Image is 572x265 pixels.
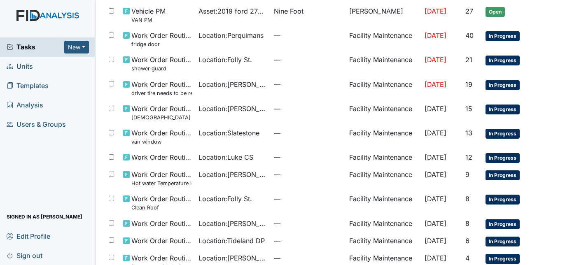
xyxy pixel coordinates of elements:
[486,129,520,139] span: In Progress
[274,104,343,114] span: —
[425,237,446,245] span: [DATE]
[346,166,421,191] td: Facility Maintenance
[198,194,252,204] span: Location : Folly St.
[131,104,192,121] span: Work Order Routine Ladies Bathroom Faucet and Plumbing
[465,56,472,64] span: 21
[131,79,192,97] span: Work Order Routine driver tire needs to be replaced
[486,237,520,246] span: In Progress
[274,152,343,162] span: —
[465,195,469,203] span: 8
[131,128,192,146] span: Work Order Routine van window
[274,55,343,65] span: —
[7,230,50,242] span: Edit Profile
[486,56,520,65] span: In Progress
[346,100,421,125] td: Facility Maintenance
[198,6,267,16] span: Asset : 2019 ford 27549
[486,31,520,41] span: In Progress
[274,30,343,40] span: —
[465,237,469,245] span: 6
[274,236,343,246] span: —
[486,254,520,264] span: In Progress
[198,253,267,263] span: Location : [PERSON_NAME] House
[425,56,446,64] span: [DATE]
[486,219,520,229] span: In Progress
[198,104,267,114] span: Location : [PERSON_NAME]
[7,60,33,73] span: Units
[425,254,446,262] span: [DATE]
[425,31,446,40] span: [DATE]
[131,55,192,72] span: Work Order Routine shower guard
[425,129,446,137] span: [DATE]
[346,76,421,100] td: Facility Maintenance
[7,210,82,223] span: Signed in as [PERSON_NAME]
[486,170,520,180] span: In Progress
[346,27,421,51] td: Facility Maintenance
[131,219,192,228] span: Work Order Routine
[465,170,469,179] span: 9
[274,6,304,16] span: Nine Foot
[131,89,192,97] small: driver tire needs to be replaced
[7,42,64,52] a: Tasks
[198,219,267,228] span: Location : [PERSON_NAME] House
[346,3,421,27] td: [PERSON_NAME]
[274,128,343,138] span: —
[131,114,192,121] small: [DEMOGRAPHIC_DATA] Bathroom Faucet and Plumbing
[131,40,192,48] small: fridge door
[131,194,192,212] span: Work Order Routine Clean Roof
[274,253,343,263] span: —
[465,254,469,262] span: 4
[465,7,473,15] span: 27
[346,232,421,250] td: Facility Maintenance
[198,55,252,65] span: Location : Folly St.
[131,179,192,187] small: Hot water Temperature low
[7,118,66,131] span: Users & Groups
[131,65,192,72] small: shower guard
[131,152,192,162] span: Work Order Routine
[465,80,472,88] span: 19
[346,149,421,166] td: Facility Maintenance
[198,128,259,138] span: Location : Slatestone
[425,153,446,161] span: [DATE]
[425,80,446,88] span: [DATE]
[425,170,446,179] span: [DATE]
[64,41,89,53] button: New
[346,191,421,215] td: Facility Maintenance
[131,170,192,187] span: Work Order Routine Hot water Temperature low
[274,194,343,204] span: —
[198,30,264,40] span: Location : Perquimans
[131,236,192,246] span: Work Order Routine
[274,170,343,179] span: —
[425,105,446,113] span: [DATE]
[486,105,520,114] span: In Progress
[425,219,446,228] span: [DATE]
[7,249,42,262] span: Sign out
[465,31,474,40] span: 40
[486,195,520,205] span: In Progress
[425,195,446,203] span: [DATE]
[198,236,265,246] span: Location : Tideland DP
[346,125,421,149] td: Facility Maintenance
[274,79,343,89] span: —
[131,138,192,146] small: van window
[486,153,520,163] span: In Progress
[198,170,267,179] span: Location : [PERSON_NAME]
[346,51,421,76] td: Facility Maintenance
[131,30,192,48] span: Work Order Routine fridge door
[486,80,520,90] span: In Progress
[486,7,505,17] span: Open
[198,152,253,162] span: Location : Luke CS
[131,204,192,212] small: Clean Roof
[465,105,472,113] span: 15
[7,79,49,92] span: Templates
[7,99,43,112] span: Analysis
[465,129,472,137] span: 13
[465,153,472,161] span: 12
[425,7,446,15] span: [DATE]
[131,6,166,24] span: Vehicle PM VAN PM
[131,16,166,24] small: VAN PM
[274,219,343,228] span: —
[198,79,267,89] span: Location : [PERSON_NAME]. [GEOGRAPHIC_DATA]
[346,215,421,232] td: Facility Maintenance
[465,219,469,228] span: 8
